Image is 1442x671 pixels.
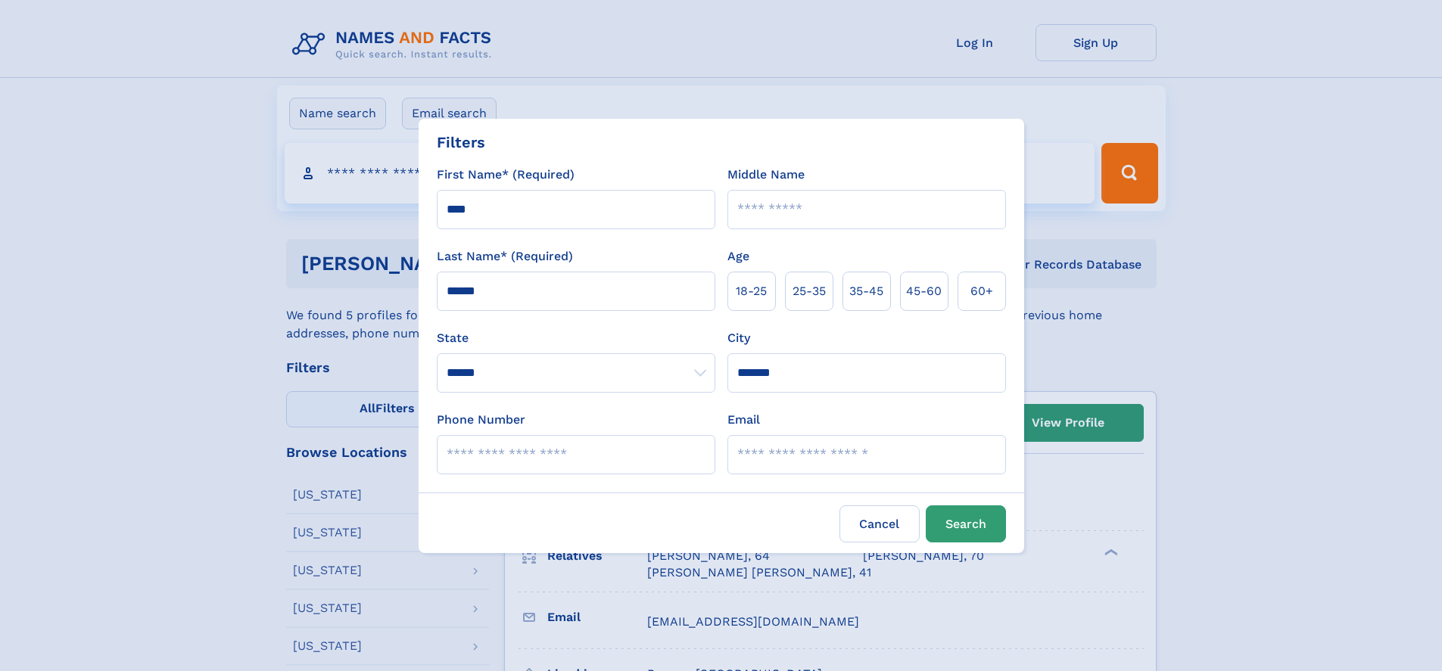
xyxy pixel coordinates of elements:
label: City [727,329,750,347]
span: 60+ [970,282,993,300]
div: Filters [437,131,485,154]
label: Middle Name [727,166,805,184]
button: Search [926,505,1006,542]
span: 18‑25 [736,282,767,300]
label: Age [727,247,749,266]
label: Email [727,411,760,429]
span: 35‑45 [849,282,883,300]
span: 45‑60 [906,282,942,300]
label: Last Name* (Required) [437,247,573,266]
label: First Name* (Required) [437,166,575,184]
label: Cancel [839,505,920,542]
label: State [437,329,715,347]
label: Phone Number [437,411,525,429]
span: 25‑35 [793,282,826,300]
